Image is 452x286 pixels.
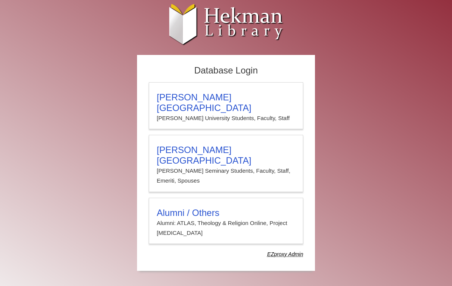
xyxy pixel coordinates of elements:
h3: Alumni / Others [157,208,295,218]
p: [PERSON_NAME] Seminary Students, Faculty, Staff, Emeriti, Spouses [157,166,295,186]
summary: Alumni / OthersAlumni: ATLAS, Theology & Religion Online, Project [MEDICAL_DATA] [157,208,295,238]
h3: [PERSON_NAME][GEOGRAPHIC_DATA] [157,145,295,166]
a: [PERSON_NAME][GEOGRAPHIC_DATA][PERSON_NAME] Seminary Students, Faculty, Staff, Emeriti, Spouses [149,135,303,192]
h2: Database Login [145,63,307,78]
dfn: Use Alumni login [267,251,303,257]
h3: [PERSON_NAME][GEOGRAPHIC_DATA] [157,92,295,113]
p: [PERSON_NAME] University Students, Faculty, Staff [157,113,295,123]
p: Alumni: ATLAS, Theology & Religion Online, Project [MEDICAL_DATA] [157,218,295,238]
a: [PERSON_NAME][GEOGRAPHIC_DATA][PERSON_NAME] University Students, Faculty, Staff [149,82,303,129]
